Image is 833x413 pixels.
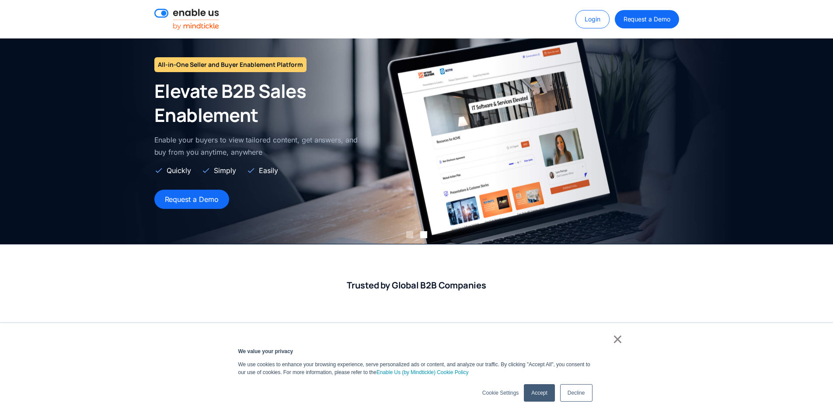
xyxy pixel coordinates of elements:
[154,57,307,72] h1: All-in-One Seller and Buyer Enablement Platform
[154,79,363,127] h2: Elevate B2B Sales Enablement
[560,384,593,402] a: Decline
[214,165,236,176] div: Simply
[154,134,363,158] p: Enable your buyers to view tailored content, get answers, and buy from you anytime, anywhere
[613,335,623,343] a: ×
[167,165,191,176] div: Quickly
[238,361,595,376] p: We use cookies to enhance your browsing experience, serve personalized ads or content, and analyz...
[575,10,610,28] a: Login
[482,389,519,397] a: Cookie Settings
[406,231,413,238] div: Show slide 1 of 2
[154,166,163,175] img: Check Icon
[154,280,679,291] h2: Trusted by Global B2B Companies
[247,166,255,175] img: Check Icon
[615,10,679,28] a: Request a Demo
[238,348,293,354] strong: We value your privacy
[154,190,229,209] a: Request a Demo
[202,166,210,175] img: Check Icon
[524,384,554,402] a: Accept
[259,165,278,176] div: Easily
[420,231,427,238] div: Show slide 2 of 2
[376,368,469,376] a: Enable Us (by Mindtickle) Cookie Policy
